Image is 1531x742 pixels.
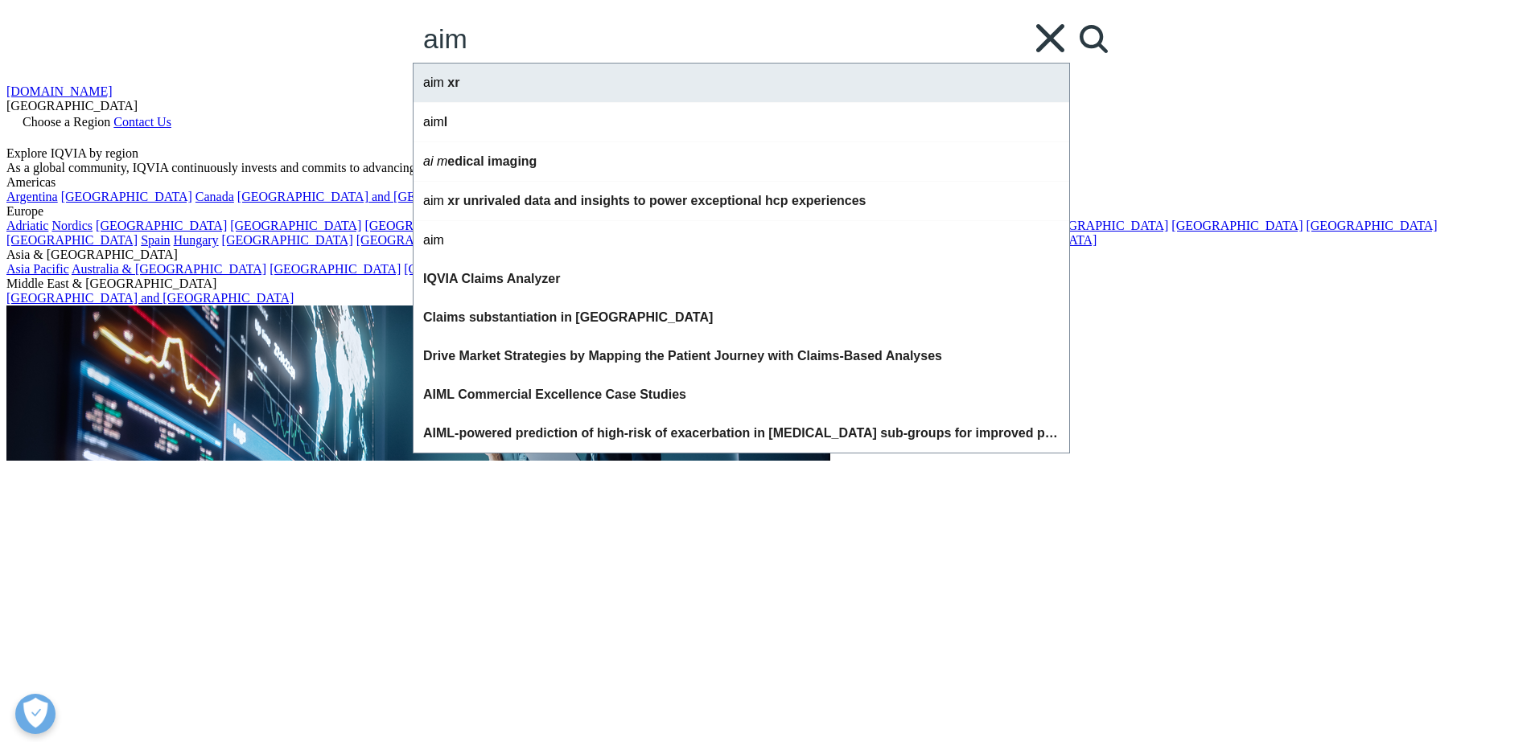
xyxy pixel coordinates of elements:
[6,204,1525,219] div: Europe
[423,115,444,129] span: aim
[414,298,1069,337] div: Cl s substantiation in [GEOGRAPHIC_DATA]
[1171,219,1303,232] a: [GEOGRAPHIC_DATA]
[364,219,496,232] a: [GEOGRAPHIC_DATA]
[222,233,353,247] a: [GEOGRAPHIC_DATA]
[447,154,484,168] span: edical
[691,194,762,207] span: exceptional
[113,115,171,129] a: Contact Us
[436,310,459,324] span: aim
[6,146,1525,161] div: Explore IQVIA by region
[414,102,1069,141] div: aiml
[474,272,496,285] span: aim
[423,76,444,89] span: aim
[230,219,361,232] a: [GEOGRAPHIC_DATA]
[581,194,630,207] span: insights
[414,141,1069,181] div: ai medical imaging
[404,262,535,276] a: [GEOGRAPHIC_DATA]
[414,181,1069,220] div: aim xr unrivaled data and insights to power exceptional hcp experiences
[141,233,170,247] a: Spain
[6,262,69,276] a: Asia Pacific
[96,219,227,232] a: [GEOGRAPHIC_DATA]
[6,291,294,305] a: [GEOGRAPHIC_DATA] and [GEOGRAPHIC_DATA]
[6,175,1525,190] div: Americas
[444,115,447,129] span: l
[524,194,550,207] span: data
[447,76,459,89] span: xr
[23,115,110,129] span: Choose a Region
[51,219,93,232] a: Nordics
[810,349,833,363] span: aim
[1069,14,1117,63] a: Search
[6,277,1525,291] div: Middle East & [GEOGRAPHIC_DATA]
[1306,219,1437,232] a: [GEOGRAPHIC_DATA]
[1080,25,1108,53] svg: Search
[237,190,525,203] a: [GEOGRAPHIC_DATA] and [GEOGRAPHIC_DATA]
[414,375,1069,414] div: L Commercial Excellence Case Studies
[270,262,401,276] a: [GEOGRAPHIC_DATA]
[174,233,219,247] a: Hungary
[414,14,1023,63] input: Search
[6,84,113,98] a: [DOMAIN_NAME]
[423,387,447,401] span: AIM
[554,194,577,207] span: and
[765,194,788,207] span: hcp
[414,260,1069,453] div: IQVIA Claims AnalyzerClaims substantiation in Southeast AsiaDrive Market Strategies by Mapping th...
[61,190,192,203] a: [GEOGRAPHIC_DATA]
[356,233,488,247] a: [GEOGRAPHIC_DATA]
[72,262,266,276] a: Australia & [GEOGRAPHIC_DATA]
[414,260,1069,298] div: IQVIA Cl s Analyzer
[6,233,138,247] a: [GEOGRAPHIC_DATA]
[195,190,234,203] a: Canada
[6,99,1525,113] div: [GEOGRAPHIC_DATA]
[414,220,1069,260] div: aim
[1031,14,1069,53] div: Clear
[423,194,444,207] span: aim
[414,337,1069,375] div: Drive Market Strategies by Mapping the Patient Journey with Cl s-Based Analyses
[6,219,48,232] a: Adriatic
[447,194,459,207] span: xr
[649,194,687,207] span: power
[633,194,645,207] span: to
[423,233,444,247] span: aim
[423,154,447,168] span: ai m
[15,694,56,734] button: Open Preferences
[792,194,866,207] span: experiences
[414,64,1069,102] div: aim xr
[414,414,1069,453] div: L-powered prediction of high-risk of exacerbation in [MEDICAL_DATA] sub-groups for improved patie...
[6,161,1525,175] div: As a global community, IQVIA continuously invests and commits to advancing human health.
[463,194,521,207] span: unrivaled
[423,426,447,440] span: AIM
[1036,24,1064,52] svg: Clear
[488,154,537,168] span: imaging
[6,190,58,203] a: Argentina
[1037,219,1168,232] a: [GEOGRAPHIC_DATA]
[6,248,1525,262] div: Asia & [GEOGRAPHIC_DATA]
[413,63,1070,453] div: Search Suggestions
